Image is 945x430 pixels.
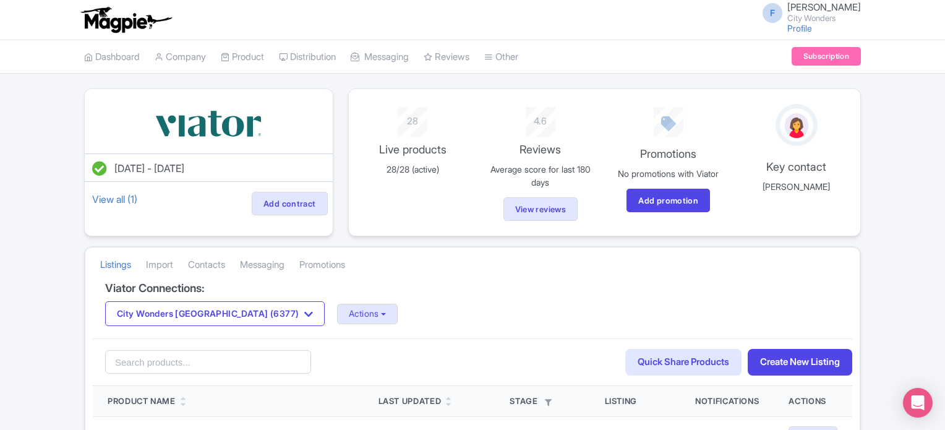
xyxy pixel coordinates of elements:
p: Key contact [740,158,853,175]
button: Actions [337,304,398,324]
a: Add contract [252,192,328,215]
small: City Wonders [787,14,861,22]
p: 28/28 (active) [356,163,469,176]
a: Add promotion [626,189,710,212]
p: No promotions with Viator [612,167,725,180]
a: Distribution [279,40,336,74]
th: Listing [590,386,680,417]
img: vbqrramwp3xkpi4ekcjz.svg [153,104,264,144]
a: Listings [100,248,131,282]
a: Quick Share Products [625,349,742,376]
a: Messaging [351,40,409,74]
img: avatar_key_member-9c1dde93af8b07d7383eb8b5fb890c87.png [782,111,811,140]
a: Product [221,40,264,74]
div: 4.6 [484,107,597,129]
p: Reviews [484,141,597,158]
span: F [763,3,782,23]
th: Actions [774,386,852,417]
p: Promotions [612,145,725,162]
a: Other [484,40,518,74]
span: [DATE] - [DATE] [114,162,184,174]
div: Stage [492,395,575,408]
div: Product Name [108,395,176,408]
img: logo-ab69f6fb50320c5b225c76a69d11143b.png [78,6,174,33]
input: Search products... [105,350,311,374]
div: 28 [356,107,469,129]
a: Reviews [424,40,469,74]
span: [PERSON_NAME] [787,1,861,13]
a: Contacts [188,248,225,282]
a: Create New Listing [748,349,852,376]
a: Dashboard [84,40,140,74]
p: Live products [356,141,469,158]
a: Import [146,248,173,282]
a: View reviews [503,197,578,221]
div: Last Updated [378,395,442,408]
a: Subscription [792,47,861,66]
i: Filter by stage [545,399,552,406]
p: Average score for last 180 days [484,163,597,189]
a: Profile [787,23,812,33]
a: Company [155,40,206,74]
p: [PERSON_NAME] [740,180,853,193]
a: View all (1) [90,191,140,208]
th: Notifications [680,386,774,417]
button: City Wonders [GEOGRAPHIC_DATA] (6377) [105,301,325,326]
h4: Viator Connections: [105,282,840,295]
a: F [PERSON_NAME] City Wonders [755,2,861,22]
a: Messaging [240,248,284,282]
div: Open Intercom Messenger [903,388,933,418]
a: Promotions [299,248,345,282]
